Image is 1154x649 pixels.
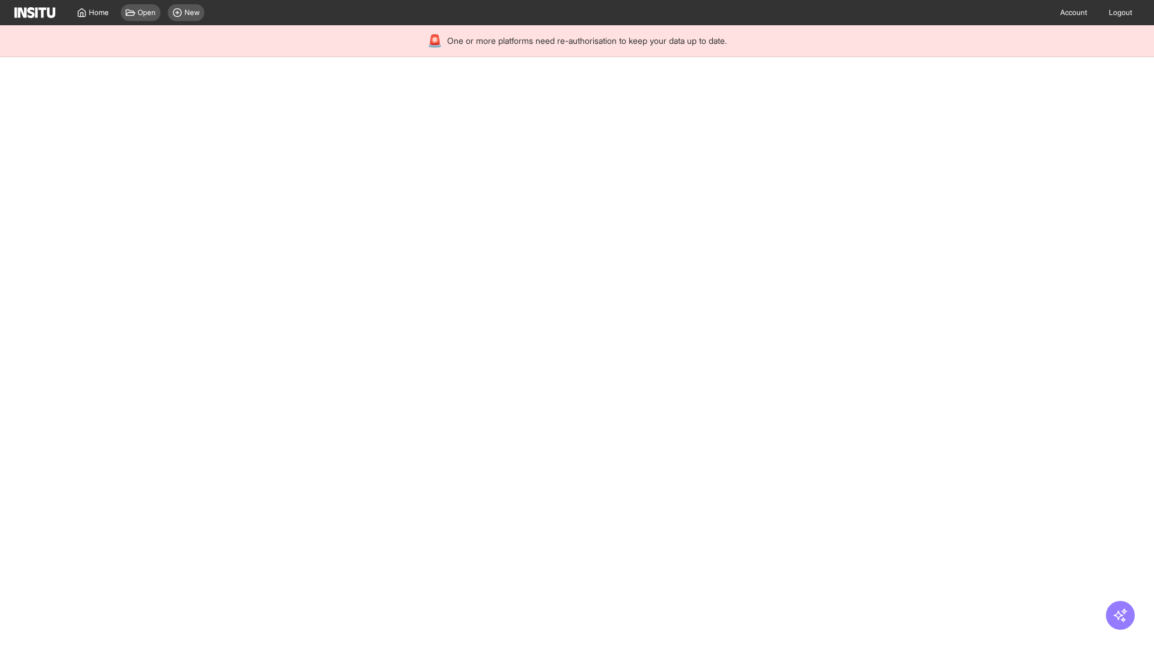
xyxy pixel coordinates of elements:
[447,35,727,47] span: One or more platforms need re-authorisation to keep your data up to date.
[138,8,156,17] span: Open
[185,8,200,17] span: New
[427,32,442,49] div: 🚨
[14,7,55,18] img: Logo
[89,8,109,17] span: Home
